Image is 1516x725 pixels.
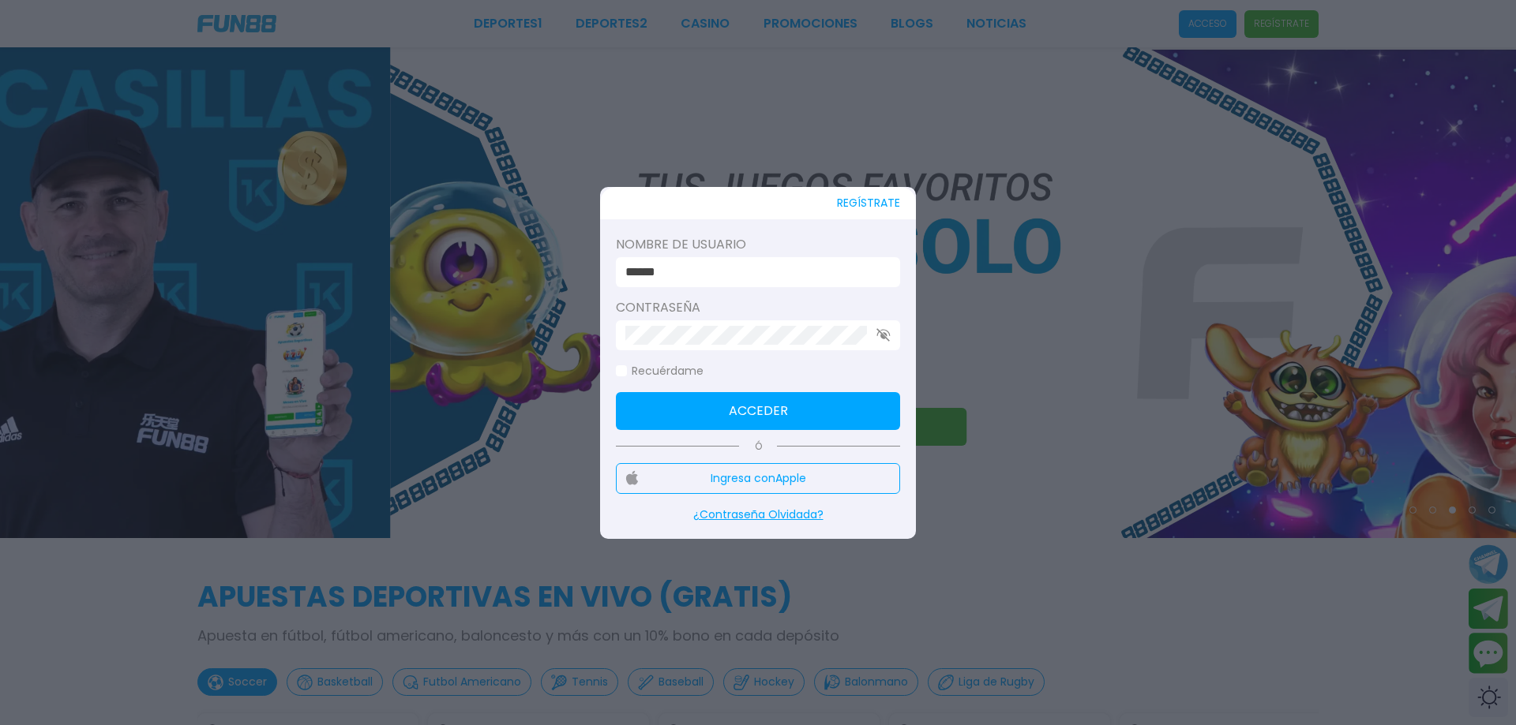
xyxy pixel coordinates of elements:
[616,463,900,494] button: Ingresa conApple
[837,187,900,219] button: REGÍSTRATE
[616,439,900,454] p: Ó
[616,506,900,523] p: ¿Contraseña Olvidada?
[616,392,900,430] button: Acceder
[616,298,900,317] label: Contraseña
[616,363,704,379] label: Recuérdame
[616,235,900,254] label: Nombre de usuario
